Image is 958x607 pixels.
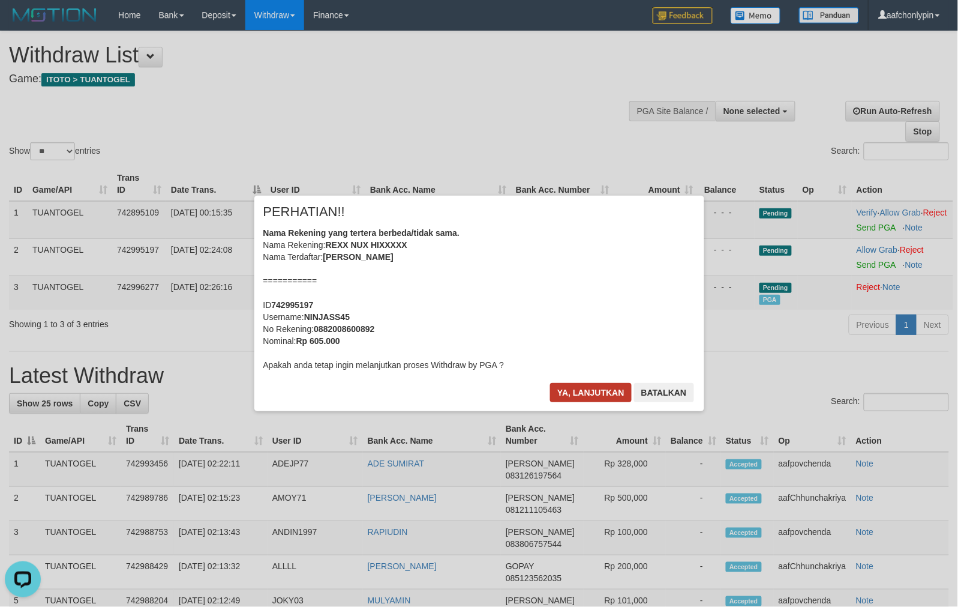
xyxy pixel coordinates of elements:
[550,383,632,402] button: Ya, lanjutkan
[263,206,346,218] span: PERHATIAN!!
[272,300,314,310] b: 742995197
[263,228,460,238] b: Nama Rekening yang tertera berbeda/tidak sama.
[314,324,374,334] b: 0882008600892
[5,5,41,41] button: Open LiveChat chat widget
[296,336,340,346] b: Rp 605.000
[326,240,407,250] b: REXX NUX HIXXXXX
[634,383,694,402] button: Batalkan
[304,312,350,322] b: NINJASS45
[323,252,394,262] b: [PERSON_NAME]
[263,227,695,371] div: Nama Rekening: Nama Terdaftar: =========== ID Username: No Rekening: Nominal: Apakah anda tetap i...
